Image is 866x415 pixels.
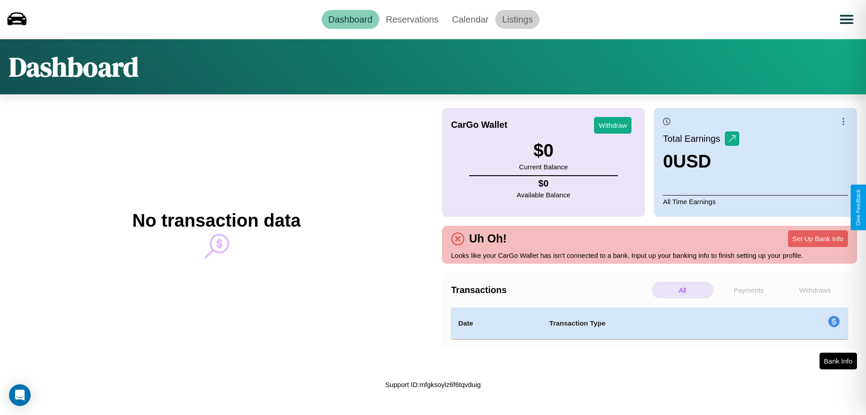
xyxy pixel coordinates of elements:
h4: $ 0 [517,178,571,189]
p: Payments [718,282,780,298]
div: Open Intercom Messenger [9,384,31,406]
p: Current Balance [519,161,568,173]
button: Open menu [834,7,859,32]
p: Available Balance [517,189,571,201]
table: simple table [451,308,848,339]
h4: Transaction Type [549,318,754,329]
p: All Time Earnings [663,195,848,208]
h4: Date [458,318,535,329]
h4: CarGo Wallet [451,120,507,130]
a: Listings [495,10,539,29]
h2: No transaction data [132,210,300,231]
button: Bank Info [820,353,857,369]
h3: 0 USD [663,151,739,172]
p: Support ID: mfgksoylz6f6tqvduig [385,378,481,391]
h4: Uh Oh! [465,232,511,245]
button: Withdraw [594,117,631,134]
h3: $ 0 [519,140,568,161]
a: Reservations [379,10,446,29]
a: Dashboard [322,10,379,29]
p: Total Earnings [663,131,725,147]
div: Give Feedback [855,189,861,226]
p: Withdraws [784,282,846,298]
h1: Dashboard [9,48,138,85]
a: Calendar [445,10,495,29]
p: All [652,282,714,298]
h4: Transactions [451,285,649,295]
button: Set Up Bank Info [788,230,848,247]
p: Looks like your CarGo Wallet has isn't connected to a bank. Input up your banking info to finish ... [451,249,848,261]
